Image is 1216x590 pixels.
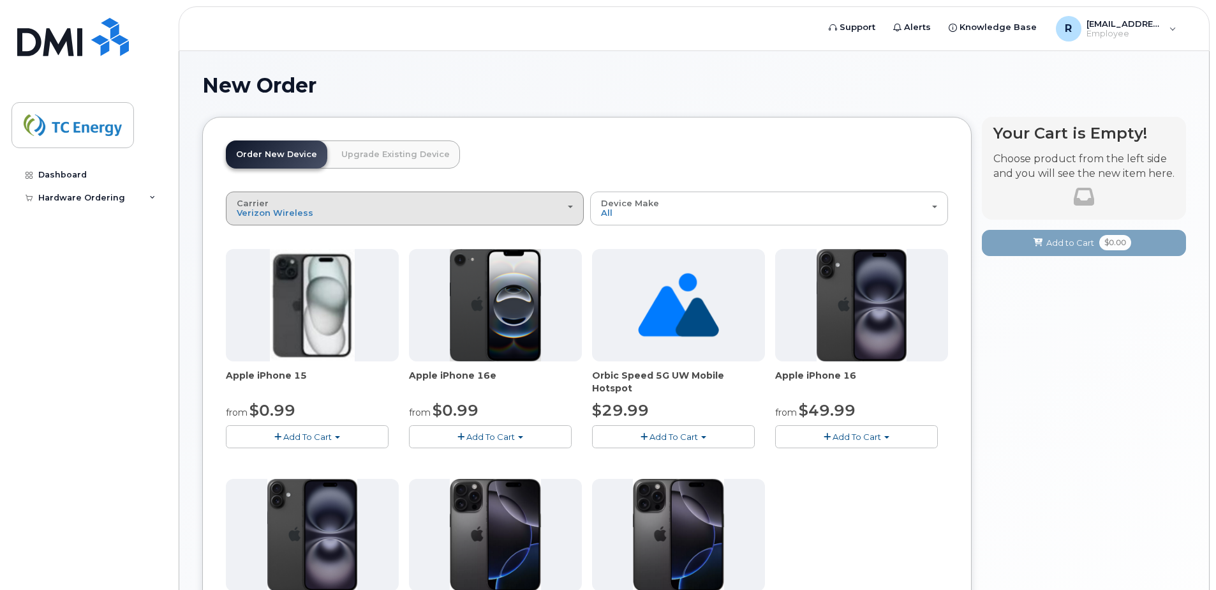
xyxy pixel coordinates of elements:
div: Orbic Speed 5G UW Mobile Hotspot [592,369,765,395]
span: $29.99 [592,401,649,420]
span: Device Make [601,198,659,208]
img: iphone16e.png [450,249,542,361]
span: Verizon Wireless [237,208,313,218]
div: Apple iPhone 16e [409,369,582,395]
span: Add to Cart [1046,237,1094,249]
span: $49.99 [799,401,856,420]
button: Device Make All [590,192,948,225]
iframe: Messenger Launcher [1160,534,1206,580]
span: Add To Cart [833,432,881,442]
button: Add To Cart [226,425,389,448]
p: Choose product from the left side and you will see the new item here. [993,152,1175,181]
button: Add To Cart [775,425,938,448]
small: from [226,407,248,418]
span: Add To Cart [283,432,332,442]
button: Add To Cart [409,425,572,448]
small: from [409,407,431,418]
span: All [601,208,612,218]
img: iphone15.jpg [270,249,355,361]
img: iphone_16_plus.png [817,249,907,361]
span: $0.00 [1099,235,1131,250]
div: Apple iPhone 15 [226,369,399,395]
small: from [775,407,797,418]
a: Upgrade Existing Device [331,140,460,169]
button: Add To Cart [592,425,755,448]
span: Add To Cart [649,432,698,442]
span: Add To Cart [466,432,515,442]
span: Carrier [237,198,269,208]
a: Order New Device [226,140,327,169]
div: Apple iPhone 16 [775,369,948,395]
button: Add to Cart $0.00 [982,230,1186,256]
span: $0.99 [249,401,295,420]
button: Carrier Verizon Wireless [226,192,584,225]
h4: Your Cart is Empty! [993,125,1175,142]
h1: New Order [202,74,1186,96]
span: $0.99 [433,401,478,420]
img: no_image_found-2caef05468ed5679b831cfe6fc140e25e0c280774317ffc20a367ab7fd17291e.png [638,249,719,361]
